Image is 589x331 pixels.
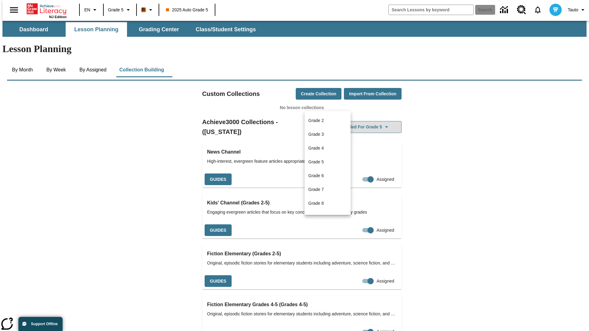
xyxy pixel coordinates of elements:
[308,173,324,179] p: Grade 6
[308,214,324,220] p: Grade 9
[308,159,324,165] p: Grade 5
[308,145,324,151] p: Grade 4
[308,200,324,207] p: Grade 8
[308,117,324,124] p: Grade 2
[308,131,324,138] p: Grade 3
[308,186,324,193] p: Grade 7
